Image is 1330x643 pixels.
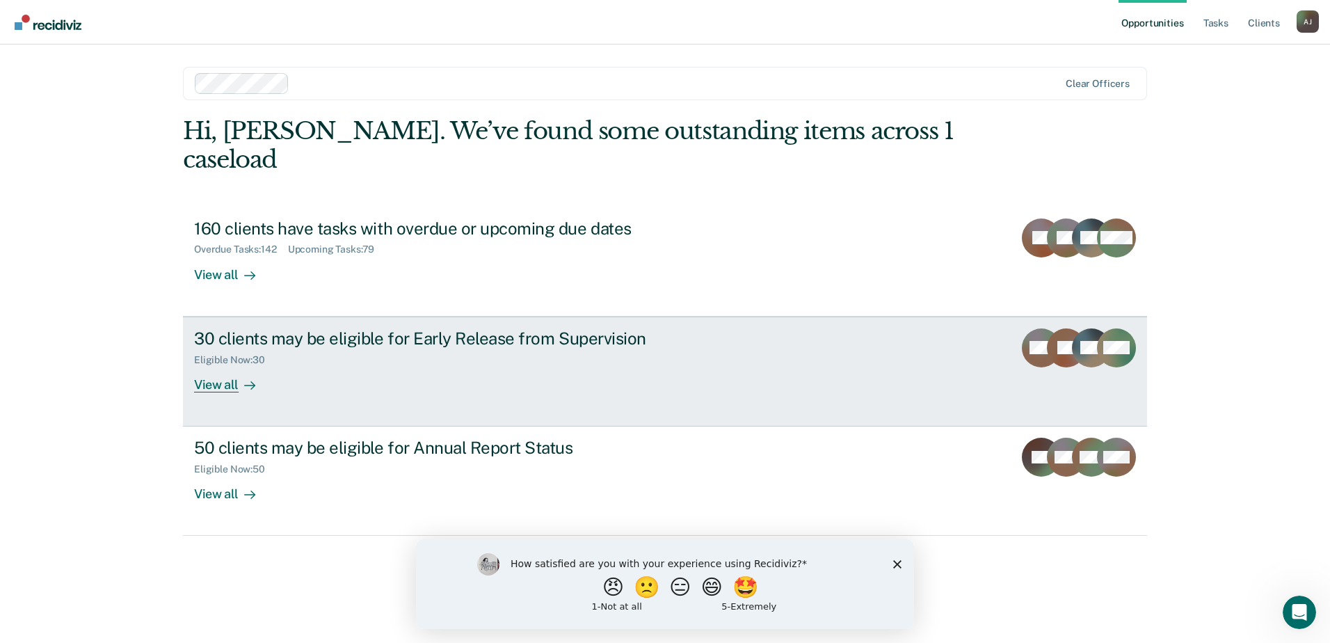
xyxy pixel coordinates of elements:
div: View all [194,475,272,502]
div: Overdue Tasks : 142 [194,244,288,255]
div: Hi, [PERSON_NAME]. We’ve found some outstanding items across 1 caseload [183,117,954,174]
div: 30 clients may be eligible for Early Release from Supervision [194,328,682,349]
a: 30 clients may be eligible for Early Release from SupervisionEligible Now:30View all [183,317,1147,427]
button: Profile dropdown button [1297,10,1319,33]
div: Eligible Now : 30 [194,354,276,366]
div: A J [1297,10,1319,33]
div: View all [194,255,272,283]
div: Eligible Now : 50 [194,463,276,475]
div: Clear officers [1066,78,1130,90]
a: 160 clients have tasks with overdue or upcoming due datesOverdue Tasks:142Upcoming Tasks:79View all [183,207,1147,317]
img: Recidiviz [15,15,81,30]
div: 50 clients may be eligible for Annual Report Status [194,438,682,458]
iframe: Intercom live chat [1283,596,1316,629]
a: 50 clients may be eligible for Annual Report StatusEligible Now:50View all [183,427,1147,536]
div: 160 clients have tasks with overdue or upcoming due dates [194,219,682,239]
div: View all [194,365,272,392]
div: Upcoming Tasks : 79 [288,244,386,255]
iframe: Survey by Kim from Recidiviz [416,539,914,629]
